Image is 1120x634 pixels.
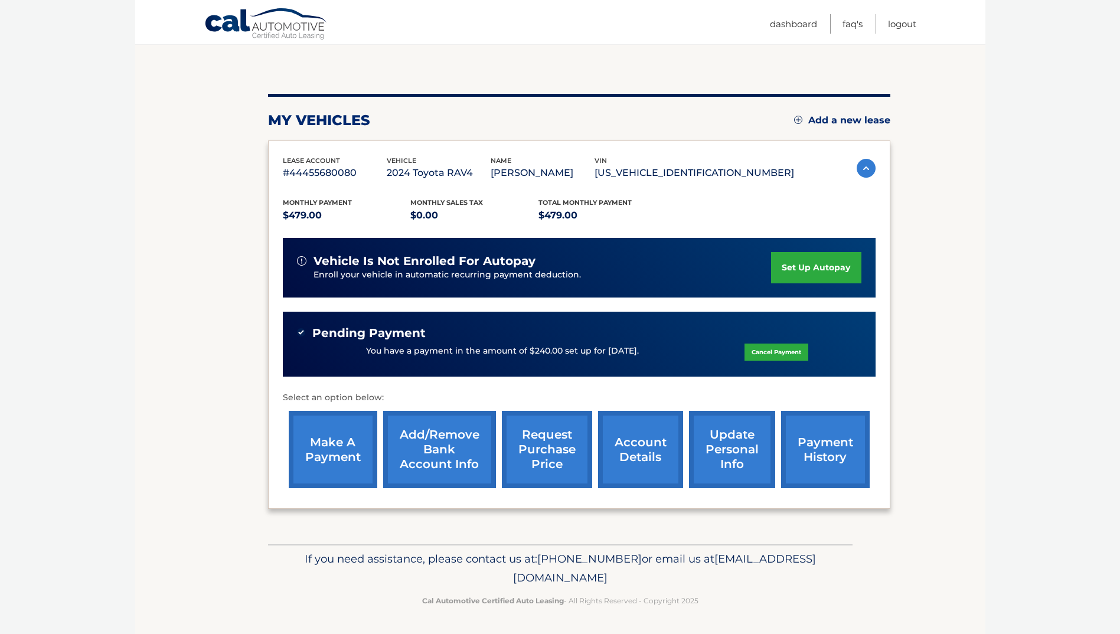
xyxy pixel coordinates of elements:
[297,256,306,266] img: alert-white.svg
[289,411,377,488] a: make a payment
[888,14,916,34] a: Logout
[268,112,370,129] h2: my vehicles
[595,156,607,165] span: vin
[283,198,352,207] span: Monthly Payment
[857,159,876,178] img: accordion-active.svg
[794,116,802,124] img: add.svg
[538,207,667,224] p: $479.00
[422,596,564,605] strong: Cal Automotive Certified Auto Leasing
[283,156,340,165] span: lease account
[513,552,816,584] span: [EMAIL_ADDRESS][DOMAIN_NAME]
[387,165,491,181] p: 2024 Toyota RAV4
[314,254,535,269] span: vehicle is not enrolled for autopay
[491,156,511,165] span: name
[410,198,483,207] span: Monthly sales Tax
[276,550,845,587] p: If you need assistance, please contact us at: or email us at
[312,326,426,341] span: Pending Payment
[745,344,808,361] a: Cancel Payment
[410,207,538,224] p: $0.00
[387,156,416,165] span: vehicle
[502,411,592,488] a: request purchase price
[595,165,794,181] p: [US_VEHICLE_IDENTIFICATION_NUMBER]
[283,391,876,405] p: Select an option below:
[781,411,870,488] a: payment history
[538,198,632,207] span: Total Monthly Payment
[297,328,305,336] img: check-green.svg
[491,165,595,181] p: [PERSON_NAME]
[843,14,863,34] a: FAQ's
[598,411,683,488] a: account details
[383,411,496,488] a: Add/Remove bank account info
[771,252,861,283] a: set up autopay
[689,411,775,488] a: update personal info
[204,8,328,42] a: Cal Automotive
[366,345,639,358] p: You have a payment in the amount of $240.00 set up for [DATE].
[276,594,845,607] p: - All Rights Reserved - Copyright 2025
[314,269,772,282] p: Enroll your vehicle in automatic recurring payment deduction.
[283,165,387,181] p: #44455680080
[794,115,890,126] a: Add a new lease
[537,552,642,566] span: [PHONE_NUMBER]
[283,207,411,224] p: $479.00
[770,14,817,34] a: Dashboard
